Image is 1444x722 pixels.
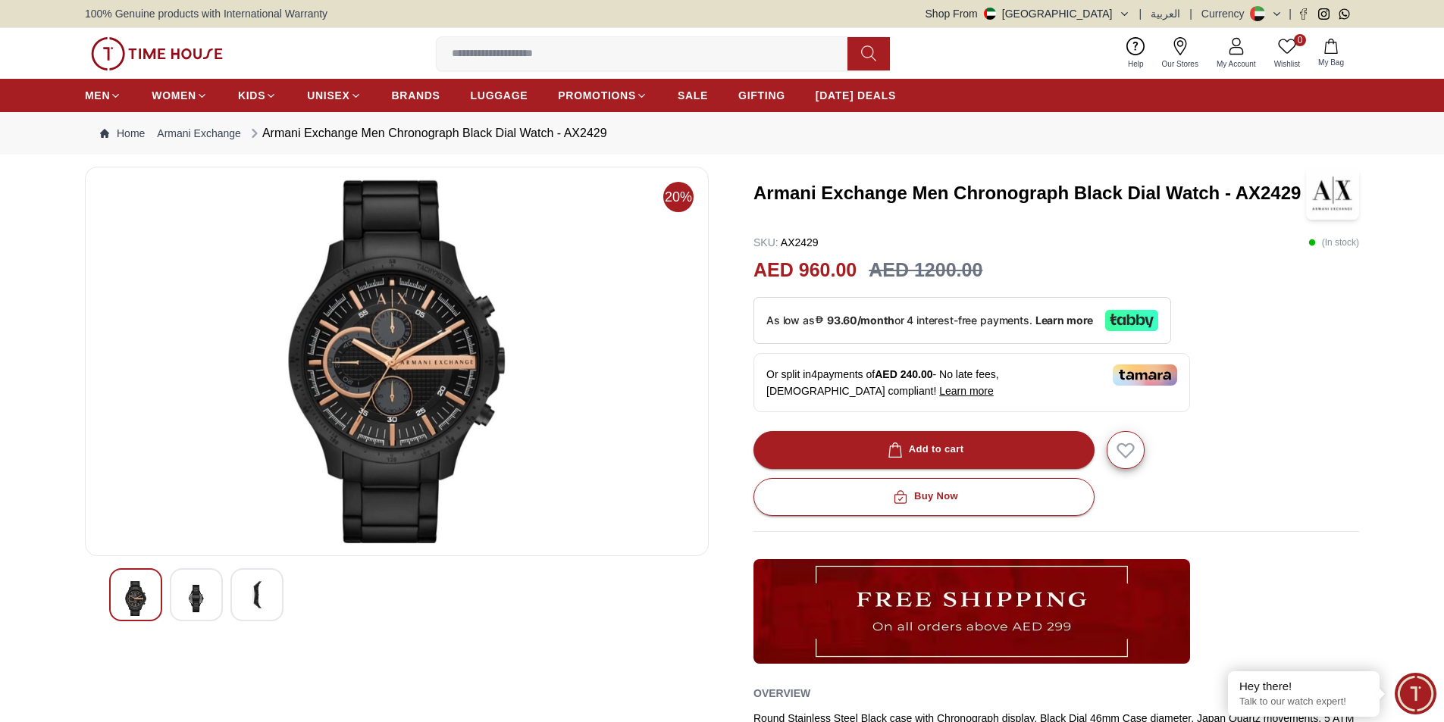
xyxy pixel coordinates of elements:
span: 20% [663,182,694,212]
div: Add to cart [885,441,964,458]
h2: Overview [753,682,810,705]
span: My Bag [1312,57,1350,68]
span: SALE [678,88,708,103]
span: Wishlist [1268,58,1306,70]
span: PROMOTIONS [558,88,636,103]
button: Add to cart [753,431,1095,469]
span: My Account [1211,58,1262,70]
span: WOMEN [152,88,196,103]
a: PROMOTIONS [558,82,647,109]
div: Armani Exchange Men Chronograph Black Dial Watch - AX2429 [247,124,607,142]
span: Help [1122,58,1150,70]
span: | [1189,6,1192,21]
img: Armani Exchange Men Chronograph Black Dial Watch - AX2429 [98,180,696,543]
a: Whatsapp [1339,8,1350,20]
div: Currency [1201,6,1251,21]
button: العربية [1151,6,1180,21]
img: Armani Exchange Men Chronograph Black Dial Watch - AX2429 [243,581,271,608]
h2: AED 960.00 [753,256,857,285]
a: [DATE] DEALS [816,82,896,109]
p: ( In stock ) [1308,235,1359,250]
button: Shop From[GEOGRAPHIC_DATA] [926,6,1130,21]
button: Buy Now [753,478,1095,516]
span: AED 240.00 [875,368,932,380]
p: Talk to our watch expert! [1239,695,1368,708]
img: Tamara [1113,364,1177,386]
h3: AED 1200.00 [869,256,982,285]
a: Instagram [1318,8,1330,20]
a: SALE [678,82,708,109]
img: United Arab Emirates [984,8,996,20]
span: SKU : [753,236,778,248]
a: Home [100,126,145,141]
span: | [1289,6,1292,21]
a: KIDS [238,82,277,109]
a: Our Stores [1153,34,1208,73]
span: GIFTING [738,88,785,103]
img: Armani Exchange Men Chronograph Black Dial Watch - AX2429 [122,581,149,616]
a: WOMEN [152,82,208,109]
a: UNISEX [307,82,361,109]
span: KIDS [238,88,265,103]
a: GIFTING [738,82,785,109]
a: Armani Exchange [157,126,241,141]
nav: Breadcrumb [85,112,1359,155]
img: ... [91,37,223,70]
span: LUGGAGE [471,88,528,103]
span: Our Stores [1156,58,1204,70]
a: MEN [85,82,121,109]
img: Armani Exchange Men Chronograph Black Dial Watch - AX2429 [1306,167,1359,220]
p: AX2429 [753,235,819,250]
a: LUGGAGE [471,82,528,109]
a: Facebook [1298,8,1309,20]
span: | [1139,6,1142,21]
span: [DATE] DEALS [816,88,896,103]
span: UNISEX [307,88,349,103]
h3: Armani Exchange Men Chronograph Black Dial Watch - AX2429 [753,181,1306,205]
span: BRANDS [392,88,440,103]
span: 100% Genuine products with International Warranty [85,6,327,21]
div: Hey there! [1239,679,1368,694]
button: My Bag [1309,36,1353,71]
a: Help [1119,34,1153,73]
span: Learn more [939,385,994,397]
span: 0 [1294,34,1306,46]
img: ... [753,559,1190,664]
div: Buy Now [890,488,958,505]
a: BRANDS [392,82,440,109]
div: Or split in 4 payments of - No late fees, [DEMOGRAPHIC_DATA] compliant! [753,353,1190,412]
span: MEN [85,88,110,103]
div: Chat Widget [1395,673,1436,714]
img: Armani Exchange Men Chronograph Black Dial Watch - AX2429 [183,581,210,616]
a: 0Wishlist [1265,34,1309,73]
